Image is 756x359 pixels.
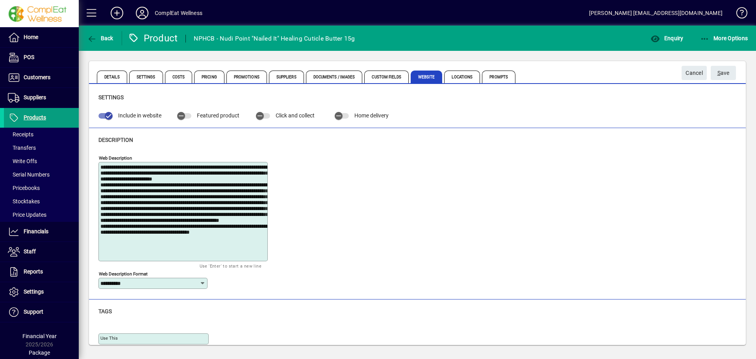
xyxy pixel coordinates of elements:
div: NPHCB - Nudi Point "Nailed It" Healing Cuticle Butter 15g [194,32,355,45]
span: Write Offs [8,158,37,164]
span: Transfers [8,145,36,151]
span: Customers [24,74,50,80]
button: Enquiry [649,31,685,45]
span: More Options [700,35,748,41]
a: Home [4,28,79,47]
span: Settings [98,94,124,100]
span: Custom Fields [364,71,408,83]
span: Website [411,71,443,83]
span: Click and collect [276,112,315,119]
span: Locations [444,71,480,83]
span: Receipts [8,131,33,138]
button: More Options [698,31,750,45]
span: Reports [24,268,43,275]
mat-label: Web Description Format [99,271,148,276]
span: Home [24,34,38,40]
div: Product [128,32,178,45]
span: Serial Numbers [8,171,50,178]
a: Stocktakes [4,195,79,208]
button: Back [85,31,115,45]
span: Prompts [482,71,515,83]
span: Enquiry [650,35,683,41]
span: Pricing [194,71,224,83]
span: Back [87,35,113,41]
span: Tags [98,308,112,314]
span: Settings [129,71,163,83]
a: Serial Numbers [4,168,79,181]
button: Cancel [682,66,707,80]
a: Financials [4,222,79,242]
span: S [717,70,721,76]
span: Staff [24,248,36,255]
app-page-header-button: Back [79,31,122,45]
button: Save [711,66,736,80]
span: Stocktakes [8,198,40,205]
div: ComplEat Wellness [155,7,202,19]
span: Home delivery [354,112,389,119]
span: Promotions [226,71,267,83]
span: Support [24,309,43,315]
span: Suppliers [24,94,46,100]
a: Price Updates [4,208,79,221]
span: Featured product [197,112,239,119]
span: Pricebooks [8,185,40,191]
a: Write Offs [4,154,79,168]
span: Cancel [686,67,703,80]
a: Customers [4,68,79,87]
button: Add [104,6,130,20]
span: ave [717,67,730,80]
button: Profile [130,6,155,20]
mat-label: Use This [100,335,118,341]
span: Details [97,71,127,83]
span: Include in website [118,112,161,119]
span: Package [29,350,50,356]
span: Products [24,114,46,121]
a: Knowledge Base [730,2,746,27]
a: POS [4,48,79,67]
span: Description [98,137,133,143]
span: Suppliers [269,71,304,83]
span: Documents / Images [306,71,363,83]
a: Reports [4,262,79,282]
span: Settings [24,288,44,295]
span: Financials [24,228,48,234]
mat-label: Web Description [99,155,132,160]
a: Receipts [4,128,79,141]
a: Support [4,302,79,322]
span: POS [24,54,34,60]
a: Suppliers [4,88,79,108]
span: Costs [165,71,193,83]
a: Settings [4,282,79,302]
span: Financial Year [22,333,57,339]
a: Pricebooks [4,181,79,195]
div: [PERSON_NAME] [EMAIL_ADDRESS][DOMAIN_NAME] [589,7,723,19]
a: Transfers [4,141,79,154]
span: Price Updates [8,212,46,218]
a: Staff [4,242,79,262]
mat-hint: Use 'Enter' to start a new line [200,261,261,270]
